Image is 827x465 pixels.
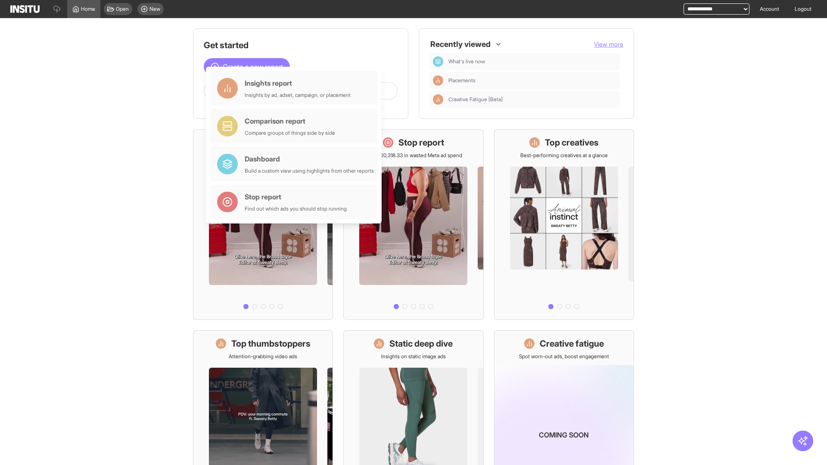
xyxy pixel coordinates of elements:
h1: Top thumbstoppers [231,338,311,350]
h1: Stop report [398,136,444,149]
button: Create a new report [204,58,290,75]
div: Dashboard [433,56,443,67]
div: Insights by ad, adset, campaign, or placement [245,92,351,99]
div: Compare groups of things side by side [245,130,335,136]
div: Insights report [245,78,351,88]
div: Dashboard [245,154,374,164]
span: Creative Fatigue [Beta] [448,96,503,103]
span: What's live now [448,58,616,65]
span: Placements [448,77,476,84]
span: Create a new report [223,62,283,72]
a: What's live nowSee all active ads instantly [193,129,333,320]
span: What's live now [448,58,485,65]
p: Save £20,318.33 in wasted Meta ad spend [365,152,462,159]
p: Insights on static image ads [381,353,446,360]
div: Insights [433,94,443,105]
span: New [149,6,160,12]
span: Creative Fatigue [Beta] [448,96,616,103]
div: Comparison report [245,116,335,126]
div: Insights [433,75,443,86]
h1: Static deep dive [389,338,453,350]
p: Best-performing creatives at a glance [520,152,608,159]
div: Stop report [245,192,347,202]
span: Placements [448,77,616,84]
a: Top creativesBest-performing creatives at a glance [494,129,634,320]
p: Attention-grabbing video ads [229,353,297,360]
div: Find out which ads you should stop running [245,205,347,212]
span: Open [116,6,129,12]
a: Stop reportSave £20,318.33 in wasted Meta ad spend [343,129,483,320]
span: View more [594,40,623,48]
button: View more [594,40,623,49]
span: Home [81,6,95,12]
h1: Top creatives [545,136,599,149]
img: Logo [10,5,40,13]
div: Build a custom view using highlights from other reports [245,167,374,174]
h1: Get started [204,39,398,51]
